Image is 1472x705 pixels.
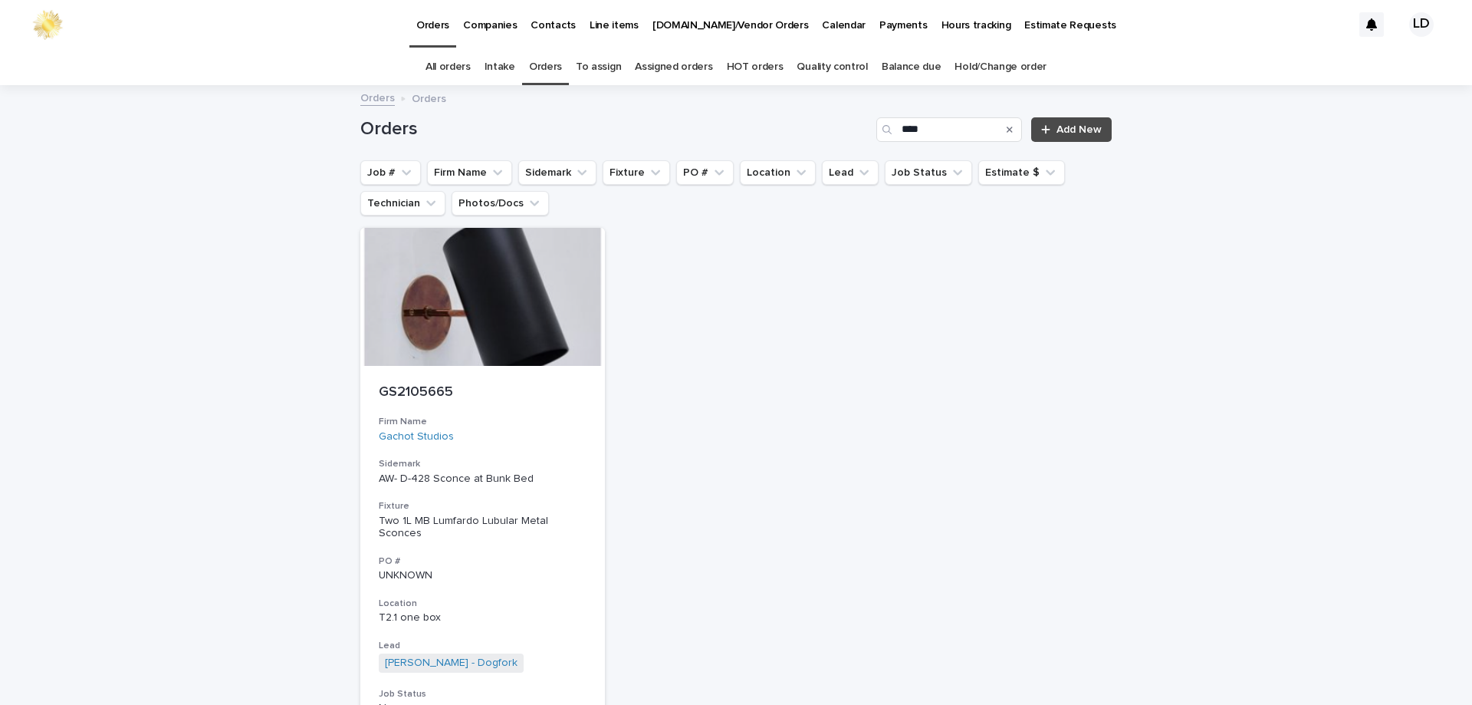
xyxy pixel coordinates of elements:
a: Orders [360,88,395,106]
button: Firm Name [427,160,512,185]
h3: Sidemark [379,458,586,470]
img: 0ffKfDbyRa2Iv8hnaAqg [31,9,64,40]
p: AW- D-428 Sconce at Bunk Bed [379,473,586,486]
a: Hold/Change order [955,49,1046,85]
a: [PERSON_NAME] - Dogfork [385,657,517,670]
h3: Job Status [379,688,586,700]
button: Photos/Docs [452,191,549,216]
a: All orders [426,49,471,85]
a: Orders [529,49,562,85]
a: HOT orders [727,49,784,85]
button: Technician [360,191,445,216]
h3: Fixture [379,500,586,512]
button: Job Status [885,160,972,185]
a: Quality control [797,49,867,85]
button: Lead [822,160,879,185]
a: Gachot Studios [379,430,454,443]
a: To assign [576,49,621,85]
p: UNKNOWN [379,569,586,582]
a: Assigned orders [635,49,712,85]
button: PO # [676,160,734,185]
p: GS2105665 [379,384,586,401]
h3: PO # [379,555,586,568]
input: Search [876,117,1022,142]
div: Two 1L MB Lumfardo Lubular Metal Sconces [379,515,586,541]
h1: Orders [360,118,870,140]
button: Estimate $ [978,160,1065,185]
button: Location [740,160,816,185]
div: LD [1409,12,1434,37]
a: Add New [1031,117,1112,142]
h3: Lead [379,640,586,652]
a: Intake [485,49,515,85]
h3: Location [379,598,586,610]
button: Job # [360,160,421,185]
p: T2.1 one box [379,611,586,624]
p: Orders [412,89,446,106]
button: Sidemark [518,160,596,185]
h3: Firm Name [379,416,586,428]
a: Balance due [882,49,941,85]
button: Fixture [603,160,670,185]
span: Add New [1056,124,1102,135]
